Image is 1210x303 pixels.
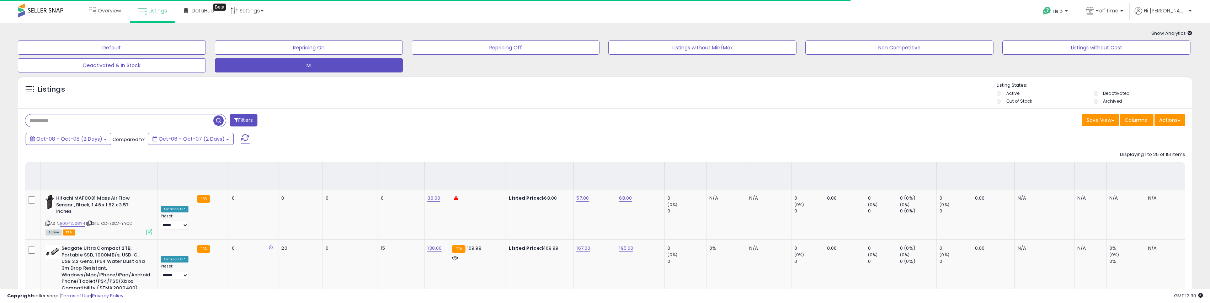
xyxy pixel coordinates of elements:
[192,7,214,14] span: DataHub
[1125,117,1147,124] span: Columns
[868,245,897,251] div: 0
[7,293,123,299] div: seller snap | |
[805,40,993,55] button: Non Competitive
[1096,7,1118,14] span: Half Time
[939,245,971,251] div: 0
[149,7,167,14] span: Listings
[939,252,949,258] small: (0%)
[63,229,75,236] span: FBA
[1151,30,1192,37] span: Show Analytics
[794,195,824,201] div: 0
[452,245,465,253] small: FBA
[326,195,372,201] div: 0
[1120,151,1185,158] div: Displaying 1 to 25 of 151 items
[794,252,804,258] small: (0%)
[827,195,859,201] div: 0.00
[794,258,824,265] div: 0
[427,245,442,252] a: 130.00
[215,40,403,55] button: Repricing On
[827,245,859,251] div: 0.00
[576,245,590,252] a: 167.00
[939,258,971,265] div: 0
[619,245,633,252] a: 195.00
[1109,245,1145,251] div: 0%
[36,135,102,142] span: Oct-08 - Oct-08 (2 Days)
[709,245,741,251] div: 0%
[215,58,403,72] button: M
[1018,245,1069,251] div: N/A
[232,245,273,251] div: 0
[26,133,111,145] button: Oct-08 - Oct-08 (2 Days)
[1144,7,1187,14] span: Hi [PERSON_NAME]
[975,245,1009,251] div: 0.00
[1103,90,1130,96] label: Deactivated
[509,195,541,201] b: Listed Price:
[1109,195,1140,201] div: N/A
[1006,98,1032,104] label: Out of Stock
[46,195,54,209] img: 31yZvCY43uL._SL40_.jpg
[1109,258,1145,265] div: 0%
[1148,245,1179,251] div: N/A
[159,135,225,142] span: Oct-06 - Oct-07 (2 Days)
[900,195,936,201] div: 0 (0%)
[412,40,600,55] button: Repricing Off
[900,258,936,265] div: 0 (0%)
[794,245,824,251] div: 0
[975,195,1009,201] div: 0.00
[62,245,148,293] b: Seagate Ultra Compact 2TB, Portable SSD, 1000MB/s, USB-C, USB 3.2 Gen2, IP54 Water Dust and 3m Dr...
[1077,245,1101,251] div: N/A
[213,4,226,11] div: Tooltip anchor
[868,195,897,201] div: 0
[749,245,785,251] div: N/A
[112,136,145,143] span: Compared to:
[868,258,897,265] div: 0
[1135,7,1192,23] a: Hi [PERSON_NAME]
[1174,292,1203,299] span: 2025-10-9 12:30 GMT
[1109,252,1119,258] small: (0%)
[1082,114,1119,126] button: Save View
[1148,195,1179,201] div: N/A
[381,245,419,251] div: 15
[46,245,60,259] img: 31y74KQc+WL._SL40_.jpg
[18,40,206,55] button: Default
[794,202,804,207] small: (0%)
[281,245,317,251] div: 20
[197,245,210,253] small: FBA
[56,195,143,217] b: Hitachi MAF0031 Mass Air Flow Sensor , Black, 1.46 x 1.82 x 3.57 inches
[86,221,132,226] span: | SKU: OD-ESC7-YYQD
[939,208,971,214] div: 0
[326,245,372,251] div: 0
[46,195,152,234] div: ASIN:
[232,195,273,201] div: 0
[92,292,123,299] a: Privacy Policy
[161,264,188,280] div: Preset:
[576,195,589,202] a: 57.00
[939,195,971,201] div: 0
[46,229,62,236] span: All listings currently available for purchase on Amazon
[794,208,824,214] div: 0
[60,221,85,227] a: B004SJS8Y4
[667,258,706,265] div: 0
[38,85,65,94] h5: Listings
[667,245,706,251] div: 0
[148,133,234,145] button: Oct-06 - Oct-07 (2 Days)
[161,206,188,212] div: Amazon AI *
[939,202,949,207] small: (0%)
[161,256,188,263] div: Amazon AI *
[1002,40,1190,55] button: Listings without Cost
[900,252,910,258] small: (0%)
[197,195,210,203] small: FBA
[1103,98,1122,104] label: Archived
[7,292,33,299] strong: Copyright
[1120,114,1153,126] button: Columns
[1018,195,1069,201] div: N/A
[98,7,121,14] span: Overview
[667,208,706,214] div: 0
[667,202,677,207] small: (0%)
[1077,195,1101,201] div: N/A
[749,195,785,201] div: N/A
[1053,8,1063,14] span: Help
[509,195,568,201] div: $68.00
[467,245,481,251] span: 169.99
[608,40,796,55] button: Listings without Min/Max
